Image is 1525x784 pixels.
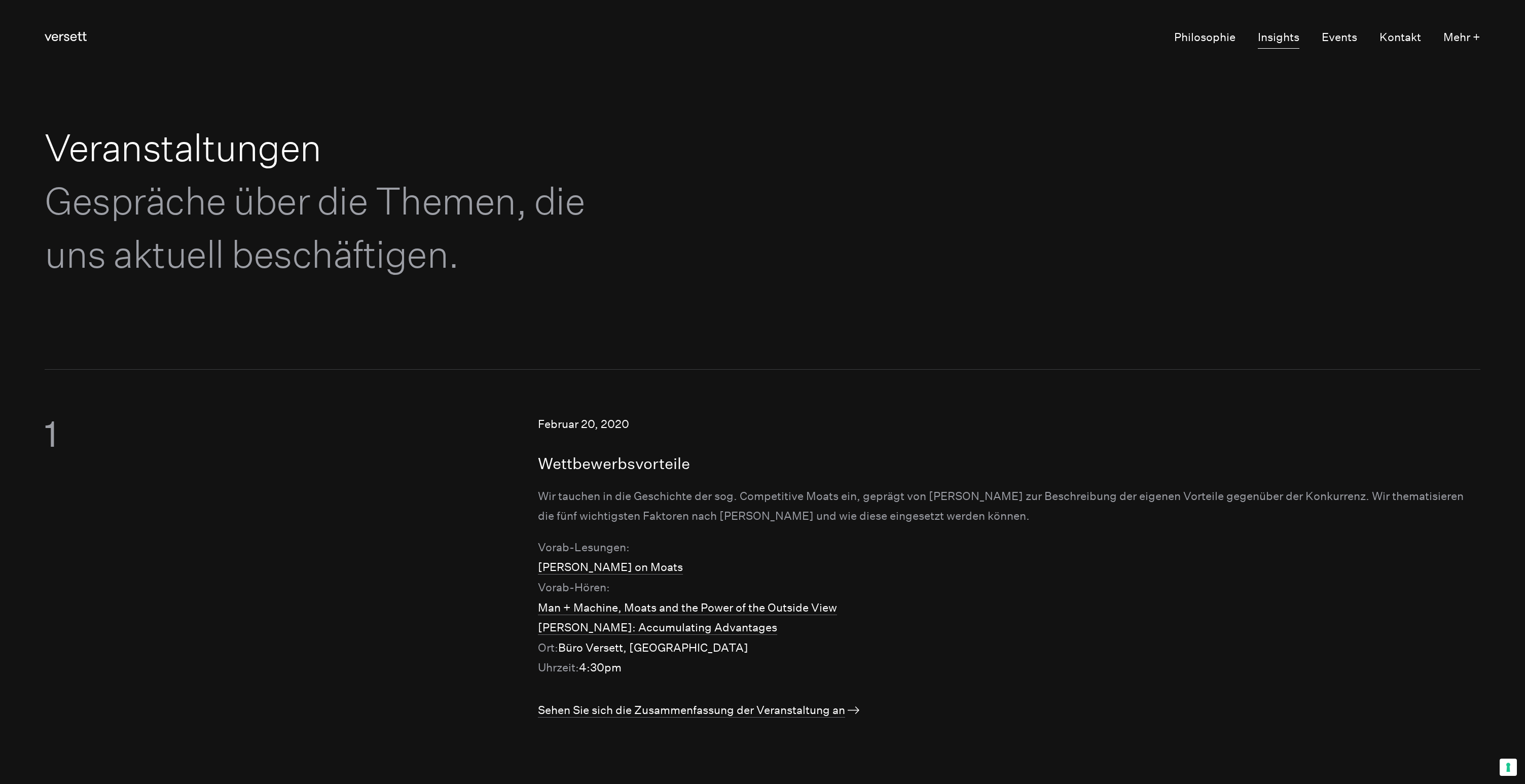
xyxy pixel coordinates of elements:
span: Gespräche über die Themen, die uns aktuell beschäftigen. [45,178,585,276]
a: [PERSON_NAME] on Moats [538,560,683,575]
span: Uhrzeit: [538,661,579,674]
div: Vorab-Hören: [538,578,1480,598]
div: Vorab-Lesungen: [538,538,1480,558]
h4: Wettbewerbsvorteile [538,453,1480,475]
div: 4:30pm [538,658,1480,678]
a: Events [1322,27,1357,49]
p: Februar 20, 2020 [538,414,1480,435]
a: Man + Machine, Moats and the Power of the Outside View [538,601,837,615]
h1: Veranstaltungen [45,121,651,280]
p: Wir tauchen in die Geschichte der sog. Competitive Moats ein, geprägt von [PERSON_NAME] zur Besch... [538,486,1480,526]
a: Sehen Sie sich die Zusammenfassung der Veranstaltung an [538,703,845,718]
a: Kontakt [1379,27,1421,49]
a: Insights [1258,27,1299,49]
span: Ort: [538,641,558,654]
button: Mehr + [1443,27,1480,49]
a: Philosophie [1174,27,1236,49]
button: Your consent preferences for tracking technologies [1500,759,1517,776]
div: Büro Versett, [GEOGRAPHIC_DATA] [538,638,1480,658]
a: [PERSON_NAME]: Accumulating Advantages [538,621,777,635]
